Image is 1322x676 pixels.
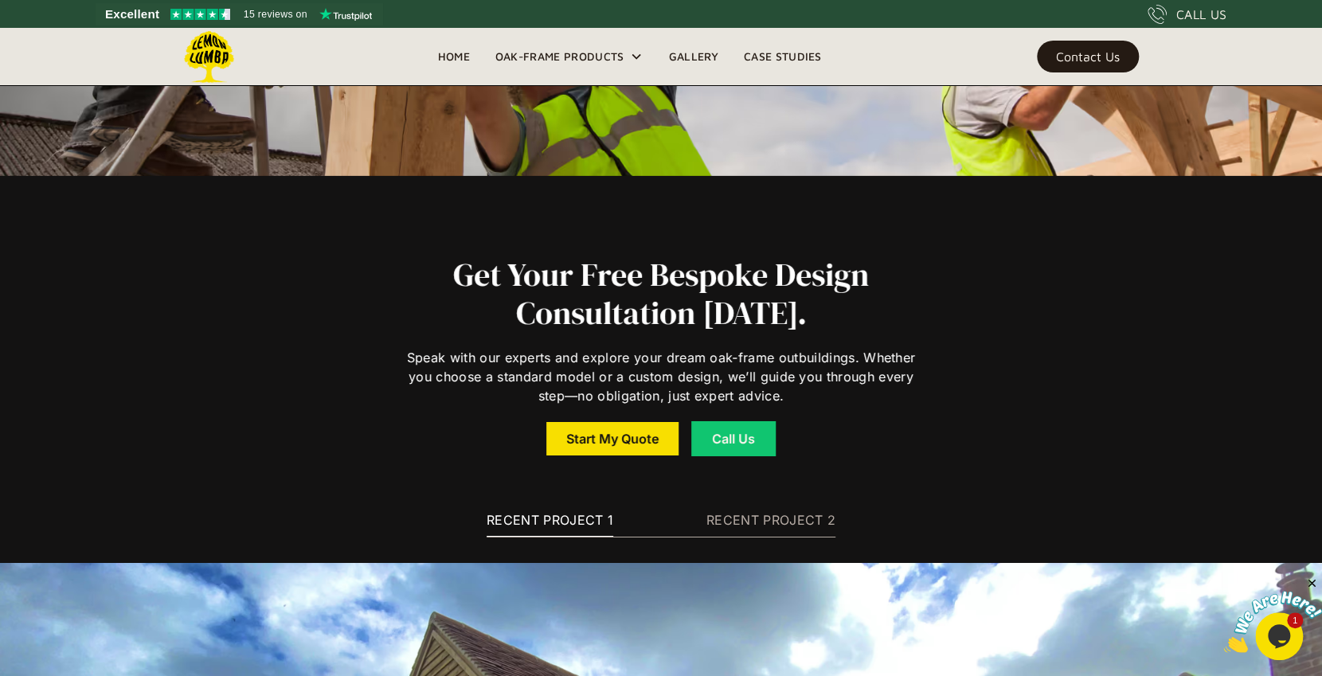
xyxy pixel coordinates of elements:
[483,28,656,85] div: Oak-Frame Products
[691,421,776,456] a: Call Us
[487,510,613,529] div: RECENT PROJECT 1
[1037,41,1139,72] a: Contact Us
[1056,51,1120,62] div: Contact Us
[401,256,920,332] h2: Get Your Free Bespoke Design Consultation [DATE].
[1148,5,1226,24] a: CALL US
[495,47,624,66] div: Oak-Frame Products
[1176,5,1226,24] div: CALL US
[319,8,372,21] img: Trustpilot logo
[711,432,756,445] div: Call Us
[401,348,920,405] p: Speak with our experts and explore your dream oak-frame outbuildings. Whether you choose a standa...
[706,510,835,529] div: RECENT PROJECT 2
[105,5,159,24] span: Excellent
[244,5,307,24] span: 15 reviews on
[96,3,383,25] a: See Lemon Lumba reviews on Trustpilot
[655,45,730,68] a: Gallery
[546,422,679,455] a: Start My Quote
[424,45,482,68] a: Home
[731,45,835,68] a: Case Studies
[170,9,230,20] img: Trustpilot 4.5 stars
[1223,576,1322,652] iframe: chat widget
